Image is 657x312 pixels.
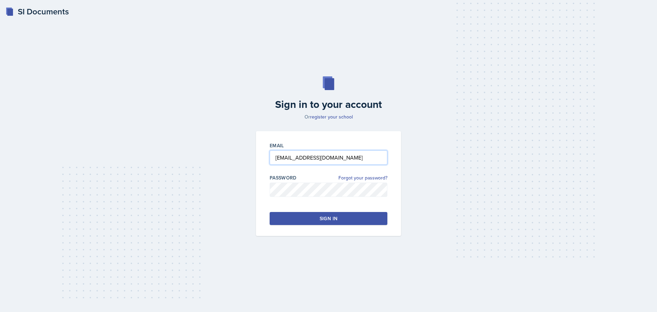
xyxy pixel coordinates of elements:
p: Or [252,113,405,120]
a: SI Documents [5,5,69,18]
a: register your school [310,113,353,120]
input: Email [270,150,387,165]
div: Sign in [320,215,337,222]
h2: Sign in to your account [252,98,405,111]
button: Sign in [270,212,387,225]
label: Email [270,142,284,149]
label: Password [270,174,297,181]
a: Forgot your password? [338,174,387,182]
